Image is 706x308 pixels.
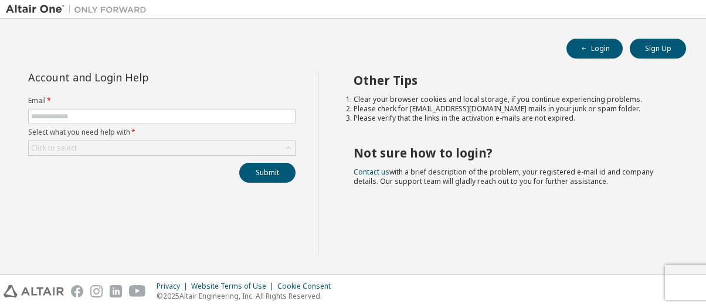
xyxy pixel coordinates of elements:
div: Privacy [157,282,191,291]
img: altair_logo.svg [4,285,64,297]
img: Altair One [6,4,152,15]
div: Cookie Consent [277,282,338,291]
img: linkedin.svg [110,285,122,297]
button: Submit [239,163,296,183]
h2: Not sure how to login? [354,145,666,160]
label: Email [28,96,296,105]
li: Please check for [EMAIL_ADDRESS][DOMAIN_NAME] mails in your junk or spam folder. [354,104,666,114]
p: © 2025 Altair Engineering, Inc. All Rights Reserved. [157,291,338,301]
div: Website Terms of Use [191,282,277,291]
div: Account and Login Help [28,73,242,82]
a: Contact us [354,167,389,177]
h2: Other Tips [354,73,666,88]
button: Sign Up [630,39,686,59]
li: Clear your browser cookies and local storage, if you continue experiencing problems. [354,95,666,104]
img: instagram.svg [90,285,103,297]
li: Please verify that the links in the activation e-mails are not expired. [354,114,666,123]
button: Login [566,39,623,59]
label: Select what you need help with [28,128,296,137]
img: facebook.svg [71,285,83,297]
div: Click to select [29,141,295,155]
span: with a brief description of the problem, your registered e-mail id and company details. Our suppo... [354,167,653,186]
div: Click to select [31,143,77,153]
img: youtube.svg [129,285,146,297]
